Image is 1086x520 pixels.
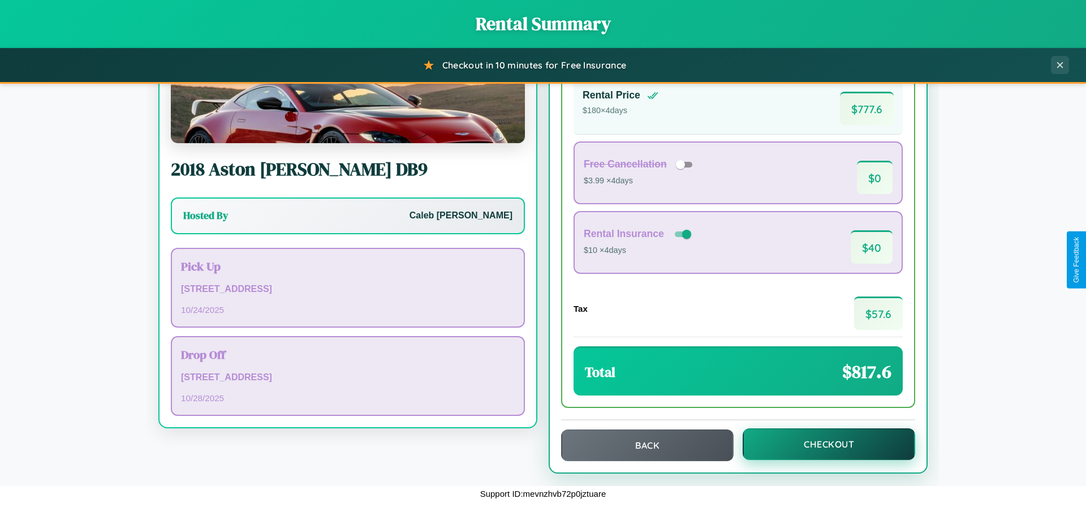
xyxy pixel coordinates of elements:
[11,11,1075,36] h1: Rental Summary
[181,302,515,317] p: 10 / 24 / 2025
[743,428,915,460] button: Checkout
[181,281,515,298] p: [STREET_ADDRESS]
[480,486,606,501] p: Support ID: mevnzhvb72p0jztuare
[181,346,515,363] h3: Drop Off
[574,304,588,313] h4: Tax
[561,429,734,461] button: Back
[854,296,903,330] span: $ 57.6
[181,258,515,274] h3: Pick Up
[857,161,893,194] span: $ 0
[840,92,894,125] span: $ 777.6
[851,230,893,264] span: $ 40
[584,228,664,240] h4: Rental Insurance
[1072,237,1080,283] div: Give Feedback
[583,104,658,118] p: $ 180 × 4 days
[584,243,693,258] p: $10 × 4 days
[583,89,640,101] h4: Rental Price
[442,59,626,71] span: Checkout in 10 minutes for Free Insurance
[410,208,512,224] p: Caleb [PERSON_NAME]
[171,157,525,182] h2: 2018 Aston [PERSON_NAME] DB9
[183,209,228,222] h3: Hosted By
[181,369,515,386] p: [STREET_ADDRESS]
[171,30,525,143] img: Aston Martin DB9
[181,390,515,406] p: 10 / 28 / 2025
[842,359,891,384] span: $ 817.6
[584,158,667,170] h4: Free Cancellation
[585,363,615,381] h3: Total
[584,174,696,188] p: $3.99 × 4 days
